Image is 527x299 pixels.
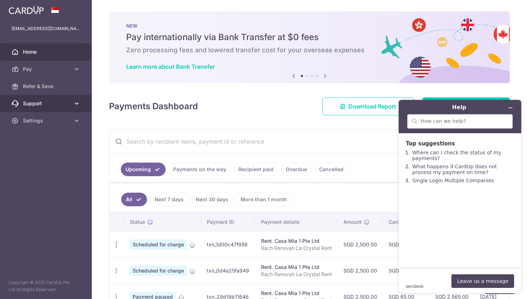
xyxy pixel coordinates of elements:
a: Next 7 days [150,193,188,206]
span: Amount [343,218,362,226]
span: Help [16,5,31,11]
span: Scheduled for charge [130,266,187,276]
a: Upcoming [121,163,166,176]
iframe: Find more information here [393,94,527,299]
a: Next 30 days [191,193,233,206]
td: SGD 65.00 [383,257,429,284]
div: Rent. Casa Mia 1 Pte Ltd [261,237,332,245]
td: SGD 65.00 [383,231,429,257]
td: SGD 2,500.00 [338,231,383,257]
h4: Payments Dashboard [109,100,198,113]
a: Recipient paid [234,163,278,176]
a: Overdue [281,163,312,176]
span: Settings [23,117,70,124]
h6: Zero processing fees and lowered transfer cost for your overseas expenses [126,46,493,54]
p: Rach Renovah La Crystal Rent [261,271,332,278]
a: Cancelled [314,163,348,176]
div: Rent. Casa Mia 1 Pte Ltd [261,290,332,297]
span: Scheduled for charge [130,240,187,250]
span: Support [23,100,70,107]
span: Download Report [348,102,396,111]
div: Rent. Casa Mia 1 Pte Ltd [261,264,332,271]
th: Payment ID [201,213,255,231]
input: Search by recipient name, payment id or reference [109,130,492,153]
span: CardUp fee [389,218,416,226]
td: txn_1d00c47f956 [201,231,255,257]
img: Bank transfer banner [109,11,510,83]
span: Status [130,218,145,226]
span: Home [23,48,70,56]
span: Pay [23,66,70,73]
a: All [121,193,147,206]
a: More than 1 month [236,193,292,206]
span: Refer & Save [23,83,70,90]
a: Learn more about Bank Transfer [126,63,215,70]
h5: Pay internationally via Bank Transfer at $0 fees [126,32,493,43]
a: Payments on the way [168,163,231,176]
img: CardUp [9,6,44,14]
td: SGD 2,500.00 [338,257,383,284]
a: Download Report [322,97,414,115]
p: NEW [126,23,493,29]
td: txn_0d4a25fa949 [201,257,255,284]
p: [EMAIL_ADDRESS][DOMAIN_NAME] [11,25,80,32]
p: Rach Renovah La Crystal Rent [261,245,332,252]
th: Payment details [255,213,338,231]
